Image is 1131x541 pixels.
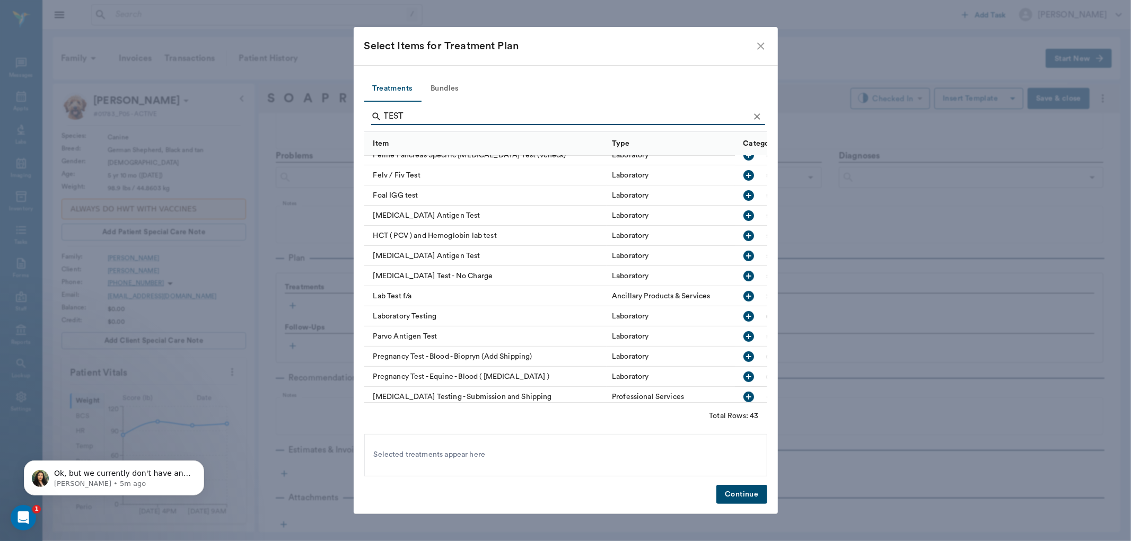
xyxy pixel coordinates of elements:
div: Laboratory [612,190,649,201]
iframe: Intercom live chat [11,505,36,530]
div: [MEDICAL_DATA] Test - No Charge [364,266,607,286]
div: Laboratory Testing [364,306,607,326]
span: Selected treatments appear here [374,449,486,460]
div: Laboratory [612,230,649,241]
div: Laboratory [612,210,649,221]
button: Bundles [421,76,469,102]
div: Lab Test f/a [364,286,607,306]
div: Laboratory [612,311,649,322]
div: Search [371,108,765,127]
input: Find a treatment [384,108,749,125]
div: Parvo Antigen Test [364,326,607,347]
div: Select Items for Treatment Plan [364,38,755,55]
div: Category [738,132,846,156]
div: [MEDICAL_DATA] Antigen Test [364,246,607,266]
div: Laboratory [612,351,649,362]
div: Item [373,129,389,158]
div: Foal IGG test [364,185,607,206]
div: Pregnancy Test - Blood - Biopryn (Add Shipping) [364,347,607,367]
div: Category [743,129,776,158]
iframe: Intercom notifications message [8,438,220,512]
div: HCT ( PCV ) and Hemoglobin lab test [364,226,607,246]
button: Continue [716,485,767,504]
div: Felv / Fiv Test [364,165,607,185]
div: Laboratory [612,170,649,181]
div: Laboratory [612,331,649,342]
button: Treatments [364,76,421,102]
div: Laboratory [612,271,649,281]
div: Type [607,132,738,156]
button: close [755,40,767,52]
div: Laboratory [612,371,649,382]
div: Item [364,132,607,156]
button: Clear [749,109,765,125]
div: Pregnancy Test - Equine - Blood ( [MEDICAL_DATA] ) [364,367,607,387]
span: 1 [32,505,41,513]
div: Type [612,129,630,158]
div: Laboratory [612,251,649,261]
div: Ancillary Products & Services [612,291,710,301]
div: Professional Services [612,392,684,402]
div: [MEDICAL_DATA] Testing - Submission and Shipping [364,387,607,407]
div: Total Rows: 43 [709,411,758,421]
div: [MEDICAL_DATA] Antigen Test [364,206,607,226]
